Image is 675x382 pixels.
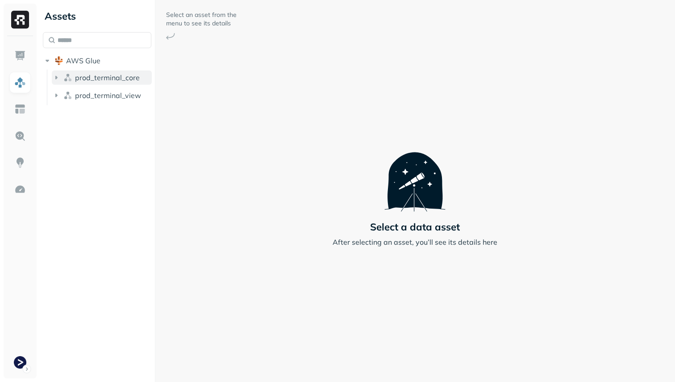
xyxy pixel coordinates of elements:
[14,130,26,142] img: Query Explorer
[14,157,26,168] img: Insights
[43,53,151,68] button: AWS Glue
[63,91,72,100] img: namespace
[14,184,26,195] img: Optimization
[43,9,151,23] div: Assets
[63,73,72,82] img: namespace
[14,77,26,88] img: Assets
[11,11,29,29] img: Ryft
[370,221,460,233] p: Select a data asset
[66,56,100,65] span: AWS Glue
[14,50,26,62] img: Dashboard
[75,91,141,100] span: prod_terminal_view
[52,70,152,85] button: prod_terminal_core
[14,103,26,115] img: Asset Explorer
[75,73,140,82] span: prod_terminal_core
[333,237,497,247] p: After selecting an asset, you’ll see its details here
[52,88,152,103] button: prod_terminal_view
[166,11,237,28] p: Select an asset from the menu to see its details
[166,33,175,40] img: Arrow
[384,135,446,211] img: Telescope
[14,356,26,369] img: Terminal
[54,56,63,65] img: root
